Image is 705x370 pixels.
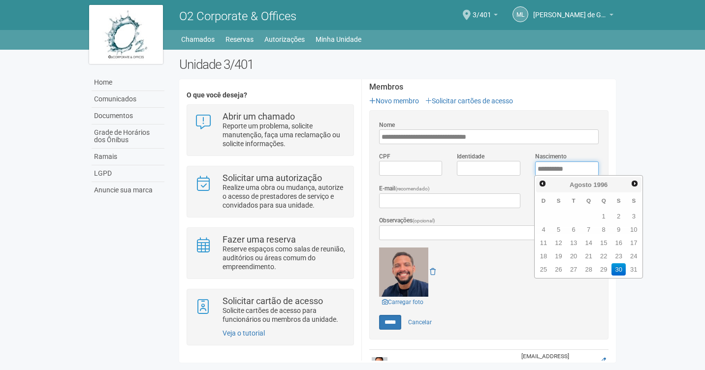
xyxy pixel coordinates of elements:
[542,197,545,204] span: Domingo
[473,12,498,20] a: 3/401
[187,92,353,99] h4: O que você deseja?
[537,263,551,276] a: 25
[179,57,616,72] h2: Unidade 3/401
[581,250,596,262] a: 21
[627,237,641,249] a: 17
[600,357,606,364] a: Editar membro
[395,186,430,191] span: (recomendado)
[379,297,426,308] a: Carregar foto
[627,223,641,236] a: 10
[223,234,296,245] strong: Fazer uma reserva
[379,216,435,225] label: Observações
[627,250,641,262] a: 24
[597,263,611,276] a: 29
[537,178,548,189] a: Anterior
[617,197,621,204] span: Sexta
[586,197,591,204] span: Quarta
[92,182,164,198] a: Anuncie sua marca
[533,12,613,20] a: [PERSON_NAME] de Gondra
[602,197,606,204] span: Quinta
[194,297,346,324] a: Solicitar cartão de acesso Solicite cartões de acesso para funcionários ou membros da unidade.
[567,237,581,249] a: 13
[92,108,164,124] a: Documentos
[92,74,164,91] a: Home
[457,152,484,161] label: Identidade
[567,250,581,262] a: 20
[379,184,430,193] label: E-mail
[473,1,491,19] span: 3/401
[223,111,295,122] strong: Abrir um chamado
[593,181,608,188] span: 1996
[581,223,596,236] a: 7
[92,124,164,149] a: Grade de Horários dos Ônibus
[631,180,639,187] span: Próximo
[611,210,626,222] a: 2
[537,250,551,262] a: 18
[223,306,346,324] p: Solicite cartões de acesso para funcionários ou membros da unidade.
[223,173,322,183] strong: Solicitar uma autorização
[597,250,611,262] a: 22
[551,237,566,249] a: 12
[223,329,265,337] a: Veja o tutorial
[223,122,346,148] p: Reporte um problema, solicite manutenção, faça uma reclamação ou solicite informações.
[225,32,254,46] a: Reservas
[611,263,626,276] a: 30
[369,83,609,92] strong: Membros
[629,178,640,189] a: Próximo
[611,250,626,262] a: 23
[572,197,576,204] span: Terça
[316,32,361,46] a: Minha Unidade
[403,315,437,330] a: Cancelar
[413,218,435,223] span: (opcional)
[567,223,581,236] a: 6
[223,296,323,306] strong: Solicitar cartão de acesso
[89,5,163,64] img: logo.jpg
[430,268,436,276] a: Remover
[194,235,346,271] a: Fazer uma reserva Reserve espaços como salas de reunião, auditórios ou áreas comum do empreendime...
[194,174,346,210] a: Solicitar uma autorização Realize uma obra ou mudança, autorize o acesso de prestadores de serviç...
[513,6,528,22] a: ML
[567,263,581,276] a: 27
[632,197,636,204] span: Sábado
[581,237,596,249] a: 14
[557,197,561,204] span: Segunda
[627,210,641,222] a: 3
[611,223,626,236] a: 9
[551,263,566,276] a: 26
[379,121,395,129] label: Nome
[264,32,305,46] a: Autorizações
[551,250,566,262] a: 19
[92,165,164,182] a: LGPD
[597,223,611,236] a: 8
[597,210,611,222] a: 1
[179,9,296,23] span: O2 Corporate & Offices
[535,152,567,161] label: Nascimento
[194,112,346,148] a: Abrir um chamado Reporte um problema, solicite manutenção, faça uma reclamação ou solicite inform...
[223,183,346,210] p: Realize uma obra ou mudança, autorize o acesso de prestadores de serviço e convidados para sua un...
[181,32,215,46] a: Chamados
[627,263,641,276] a: 31
[597,237,611,249] a: 15
[379,152,390,161] label: CPF
[537,223,551,236] a: 4
[92,149,164,165] a: Ramais
[611,237,626,249] a: 16
[92,91,164,108] a: Comunicados
[533,1,607,19] span: Michele Lima de Gondra
[223,245,346,271] p: Reserve espaços como salas de reunião, auditórios ou áreas comum do empreendimento.
[551,223,566,236] a: 5
[521,352,593,369] div: [EMAIL_ADDRESS][DOMAIN_NAME]
[379,247,428,297] img: GetFile
[539,180,546,187] span: Anterior
[537,237,551,249] a: 11
[581,263,596,276] a: 28
[425,97,513,105] a: Solicitar cartões de acesso
[369,97,419,105] a: Novo membro
[570,181,592,188] span: Agosto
